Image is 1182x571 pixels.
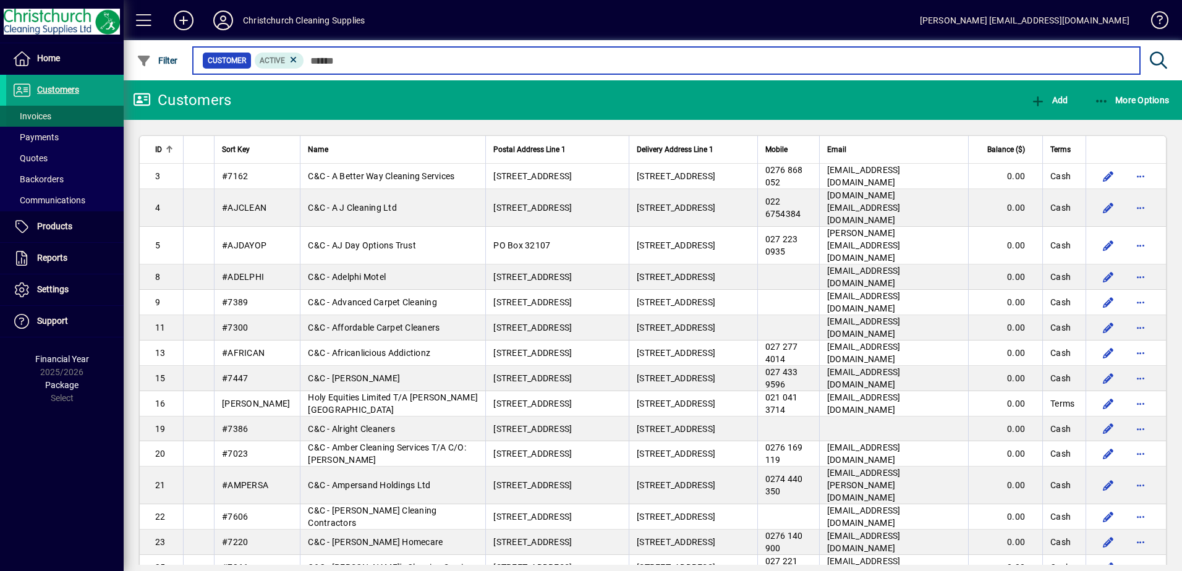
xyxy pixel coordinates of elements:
span: #7162 [222,171,248,181]
span: [PERSON_NAME] [222,399,290,408]
td: 0.00 [968,504,1042,530]
button: Edit [1099,198,1118,218]
span: Settings [37,284,69,294]
a: Payments [6,127,124,148]
span: 19 [155,424,166,434]
button: More options [1131,368,1150,388]
span: [EMAIL_ADDRESS][DOMAIN_NAME] [827,531,901,553]
button: More options [1131,166,1150,186]
span: 23 [155,537,166,547]
span: 15 [155,373,166,383]
span: [STREET_ADDRESS] [493,424,572,434]
span: Package [45,380,79,390]
td: 0.00 [968,417,1042,441]
td: 0.00 [968,164,1042,189]
span: 4 [155,203,160,213]
a: Products [6,211,124,242]
span: Cash [1050,347,1071,359]
span: 8 [155,272,160,282]
button: Edit [1099,475,1118,495]
span: C&C - A Better Way Cleaning Services [308,171,454,181]
span: C&C - Africanlicious Addictionz [308,348,430,358]
span: Active [260,56,285,65]
span: [STREET_ADDRESS] [637,480,715,490]
span: [EMAIL_ADDRESS][DOMAIN_NAME] [827,342,901,364]
span: 11 [155,323,166,332]
td: 0.00 [968,227,1042,264]
span: More Options [1094,95,1170,105]
button: More options [1131,198,1150,218]
span: #AJDAYOP [222,240,266,250]
span: Invoices [12,111,51,121]
button: Edit [1099,343,1118,363]
span: Products [37,221,72,231]
span: Add [1031,95,1068,105]
a: Support [6,306,124,337]
span: [STREET_ADDRESS] [637,512,715,522]
div: Christchurch Cleaning Supplies [243,11,365,30]
span: Cash [1050,321,1071,334]
button: More options [1131,292,1150,312]
span: Cash [1050,372,1071,384]
span: C&C - [PERSON_NAME] Cleaning Contractors [308,505,436,528]
span: [STREET_ADDRESS] [637,449,715,459]
span: 0276 868 052 [765,165,803,187]
span: #7220 [222,537,248,547]
span: [STREET_ADDRESS] [637,171,715,181]
span: Customers [37,85,79,95]
span: 021 041 3714 [765,392,798,415]
span: Customer [208,54,246,67]
span: ID [155,143,162,156]
span: #7386 [222,424,248,434]
span: [STREET_ADDRESS] [493,449,572,459]
span: [EMAIL_ADDRESS][DOMAIN_NAME] [827,266,901,288]
span: Postal Address Line 1 [493,143,566,156]
span: [STREET_ADDRESS] [493,272,572,282]
button: Edit [1099,368,1118,388]
button: More options [1131,394,1150,413]
span: Terms [1050,143,1071,156]
div: Name [308,143,478,156]
span: 5 [155,240,160,250]
span: C&C - Affordable Carpet Cleaners [308,323,440,332]
span: Cash [1050,170,1071,182]
span: #AMPERSA [222,480,268,490]
div: Balance ($) [976,143,1036,156]
span: 0276 140 900 [765,531,803,553]
span: Cash [1050,271,1071,283]
span: C&C - Advanced Carpet Cleaning [308,297,437,307]
span: [STREET_ADDRESS] [637,203,715,213]
button: Edit [1099,532,1118,552]
button: Edit [1099,444,1118,463]
div: Mobile [765,143,812,156]
button: Profile [203,9,243,32]
div: ID [155,143,176,156]
td: 0.00 [968,264,1042,290]
span: [PERSON_NAME][EMAIL_ADDRESS][DOMAIN_NAME] [827,228,901,263]
span: Balance ($) [987,143,1025,156]
button: More options [1131,532,1150,552]
span: Cash [1050,296,1071,308]
span: [STREET_ADDRESS] [493,373,572,383]
span: Mobile [765,143,788,156]
span: 0276 169 119 [765,442,803,465]
span: [EMAIL_ADDRESS][DOMAIN_NAME] [827,316,901,339]
td: 0.00 [968,315,1042,340]
span: [STREET_ADDRESS] [493,171,572,181]
td: 0.00 [968,340,1042,366]
div: Email [827,143,961,156]
button: More options [1131,235,1150,255]
span: Cash [1050,510,1071,523]
button: Edit [1099,292,1118,312]
span: 21 [155,480,166,490]
span: C&C - Amber Cleaning Services T/A C/O: [PERSON_NAME] [308,442,466,465]
span: Holy Equities Limited T/A [PERSON_NAME][GEOGRAPHIC_DATA] [308,392,478,415]
span: [STREET_ADDRESS] [493,323,572,332]
td: 0.00 [968,391,1042,417]
span: [EMAIL_ADDRESS][PERSON_NAME][DOMAIN_NAME] [827,468,901,502]
span: #7023 [222,449,248,459]
td: 0.00 [968,366,1042,391]
div: Customers [133,90,231,110]
div: [PERSON_NAME] [EMAIL_ADDRESS][DOMAIN_NAME] [920,11,1129,30]
span: [STREET_ADDRESS] [637,399,715,408]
